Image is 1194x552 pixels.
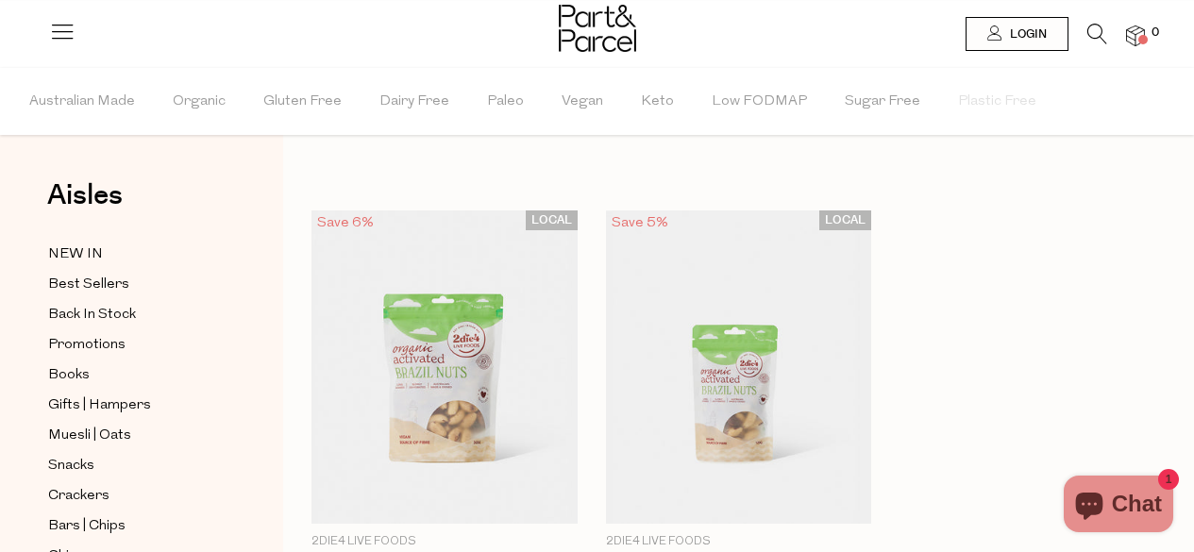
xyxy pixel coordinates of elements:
[641,69,674,135] span: Keto
[48,273,220,296] a: Best Sellers
[379,69,449,135] span: Dairy Free
[966,17,1068,51] a: Login
[958,69,1036,135] span: Plastic Free
[1058,476,1179,537] inbox-online-store-chat: Shopify online store chat
[48,394,151,417] span: Gifts | Hampers
[48,364,90,387] span: Books
[559,5,636,52] img: Part&Parcel
[48,393,220,417] a: Gifts | Hampers
[48,333,220,357] a: Promotions
[48,485,109,508] span: Crackers
[845,69,920,135] span: Sugar Free
[173,69,226,135] span: Organic
[606,210,674,236] div: Save 5%
[48,243,220,266] a: NEW IN
[819,210,871,230] span: LOCAL
[311,533,578,550] p: 2Die4 Live Foods
[48,514,220,538] a: Bars | Chips
[263,69,342,135] span: Gluten Free
[48,515,126,538] span: Bars | Chips
[48,274,129,296] span: Best Sellers
[48,484,220,508] a: Crackers
[48,454,220,477] a: Snacks
[526,210,578,230] span: LOCAL
[48,424,220,447] a: Muesli | Oats
[48,455,94,477] span: Snacks
[48,363,220,387] a: Books
[1126,25,1145,45] a: 0
[29,69,135,135] span: Australian Made
[606,210,872,524] img: Brazil Nuts
[606,533,872,550] p: 2Die4 Live Foods
[48,304,136,326] span: Back In Stock
[48,303,220,326] a: Back In Stock
[48,425,131,447] span: Muesli | Oats
[47,181,123,228] a: Aisles
[48,243,103,266] span: NEW IN
[48,334,126,357] span: Promotions
[47,175,123,216] span: Aisles
[487,69,524,135] span: Paleo
[562,69,603,135] span: Vegan
[311,210,578,524] img: Brazil Nuts
[311,210,379,236] div: Save 6%
[712,69,807,135] span: Low FODMAP
[1005,26,1047,42] span: Login
[1147,25,1164,42] span: 0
